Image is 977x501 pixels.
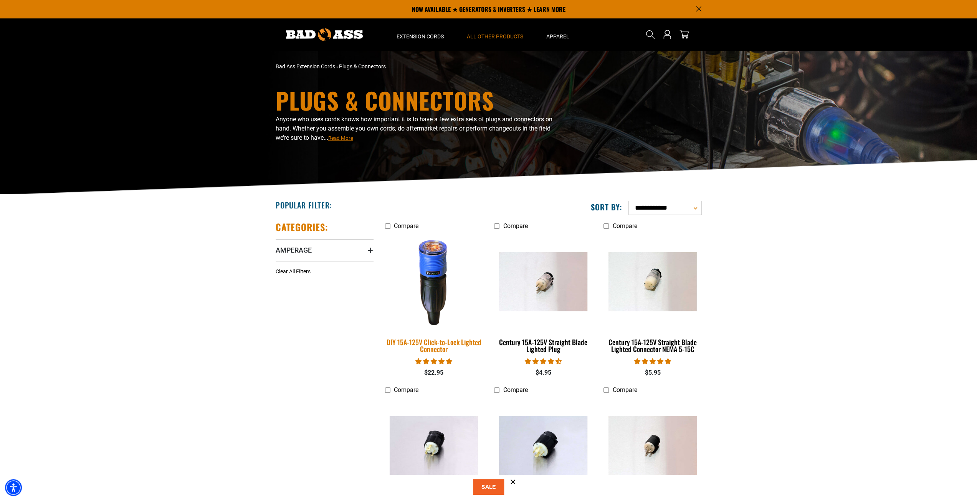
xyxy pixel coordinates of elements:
[494,233,592,357] a: Century 15A-125V Straight Blade Lighted Plug Century 15A-125V Straight Blade Lighted Plug
[394,386,418,394] span: Compare
[276,89,556,112] h1: Plugs & Connectors
[612,386,637,394] span: Compare
[603,368,701,377] div: $5.95
[276,246,312,255] span: Amperage
[535,18,581,51] summary: Apparel
[276,268,311,274] span: Clear All Filters
[591,202,622,212] label: Sort by:
[336,63,338,69] span: ›
[604,416,701,475] img: Century 20A-125V Straight Blade Plug NEMA 5-20P
[604,252,701,311] img: Century 15A-125V Straight Blade Lighted Connector NEMA 5-15C
[276,239,374,261] summary: Amperage
[276,63,556,71] nav: breadcrumbs
[385,368,483,377] div: $22.95
[603,339,701,352] div: Century 15A-125V Straight Blade Lighted Connector NEMA 5-15C
[394,222,418,230] span: Compare
[276,63,335,69] a: Bad Ass Extension Cords
[380,232,488,331] img: DIY 15A-125V Click-to-Lock Lighted Connector
[525,358,562,365] span: 4.38 stars
[385,233,483,357] a: DIY 15A-125V Click-to-Lock Lighted Connector DIY 15A-125V Click-to-Lock Lighted Connector
[385,339,483,352] div: DIY 15A-125V Click-to-Lock Lighted Connector
[339,63,386,69] span: Plugs & Connectors
[495,252,592,311] img: Century 15A-125V Straight Blade Lighted Plug
[503,222,527,230] span: Compare
[644,28,656,41] summary: Search
[385,18,455,51] summary: Extension Cords
[678,30,690,39] a: cart
[546,33,569,40] span: Apparel
[385,416,482,475] img: Century 30A-250V Twistlock Plug NEMA L6-30P
[661,18,673,51] a: Open this option
[286,28,363,41] img: Bad Ass Extension Cords
[328,135,353,141] span: Read More
[467,33,523,40] span: All Other Products
[612,222,637,230] span: Compare
[494,339,592,352] div: Century 15A-125V Straight Blade Lighted Plug
[5,479,22,496] div: Accessibility Menu
[276,200,332,210] h2: Popular Filter:
[276,268,314,276] a: Clear All Filters
[415,358,452,365] span: 4.84 stars
[455,18,535,51] summary: All Other Products
[503,386,527,394] span: Compare
[495,416,592,475] img: Century 30A-250V Twistlock Plug, NEMA L15-30P
[276,221,329,233] h2: Categories:
[494,368,592,377] div: $4.95
[603,233,701,357] a: Century 15A-125V Straight Blade Lighted Connector NEMA 5-15C Century 15A-125V Straight Blade Ligh...
[276,115,556,142] p: Anyone who uses cords knows how important it is to have a few extra sets of plugs and connectors ...
[634,358,671,365] span: 5.00 stars
[397,33,444,40] span: Extension Cords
